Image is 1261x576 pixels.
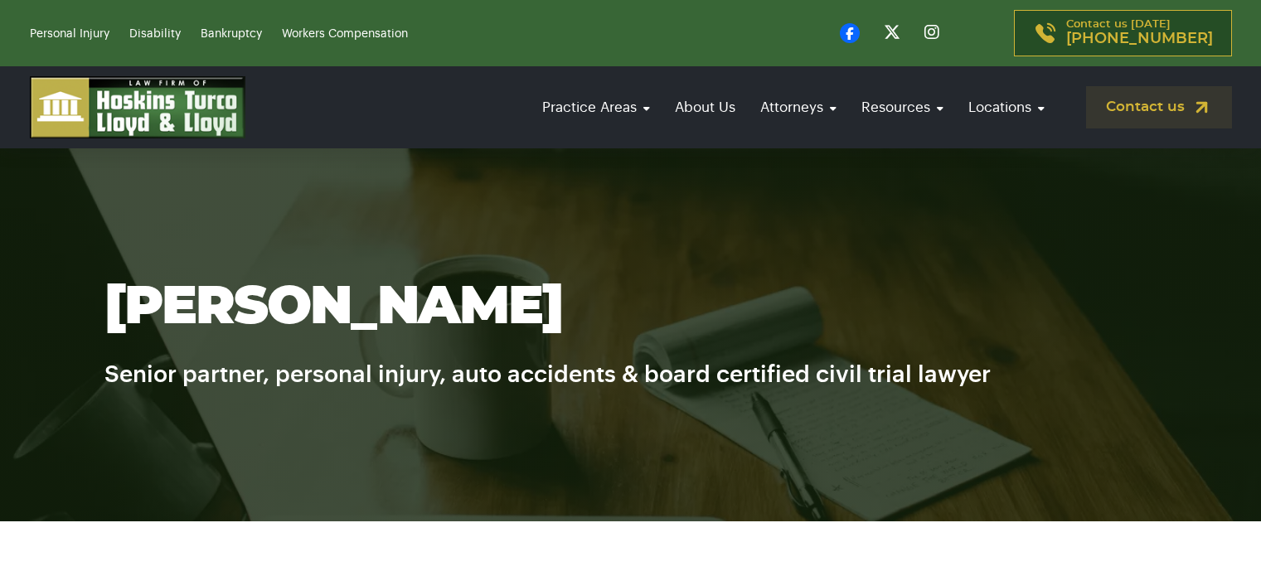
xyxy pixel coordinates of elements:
[1066,31,1213,47] span: [PHONE_NUMBER]
[104,278,1157,336] h1: [PERSON_NAME]
[534,84,658,131] a: Practice Areas
[853,84,952,131] a: Resources
[667,84,744,131] a: About Us
[1086,86,1232,128] a: Contact us
[30,28,109,40] a: Personal Injury
[960,84,1053,131] a: Locations
[1066,19,1213,47] p: Contact us [DATE]
[201,28,262,40] a: Bankruptcy
[104,336,1157,392] h6: Senior partner, personal injury, auto accidents & board certified civil trial lawyer
[30,76,245,138] img: logo
[1014,10,1232,56] a: Contact us [DATE][PHONE_NUMBER]
[129,28,181,40] a: Disability
[282,28,408,40] a: Workers Compensation
[752,84,845,131] a: Attorneys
